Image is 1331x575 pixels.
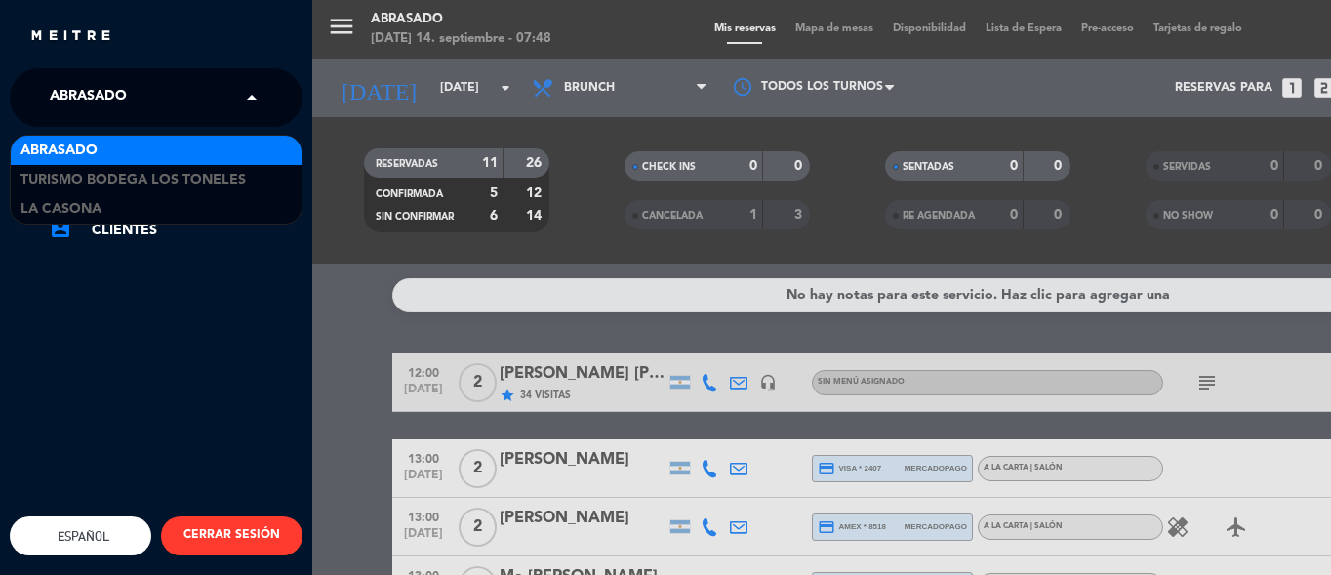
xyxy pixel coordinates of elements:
[20,198,101,221] span: La Casona
[20,140,98,162] span: Abrasado
[49,217,72,240] i: account_box
[29,29,112,44] img: MEITRE
[20,169,246,191] span: Turismo Bodega Los Toneles
[161,516,302,555] button: CERRAR SESIÓN
[50,77,127,118] span: Abrasado
[53,529,109,544] span: Español
[49,219,302,242] a: account_boxClientes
